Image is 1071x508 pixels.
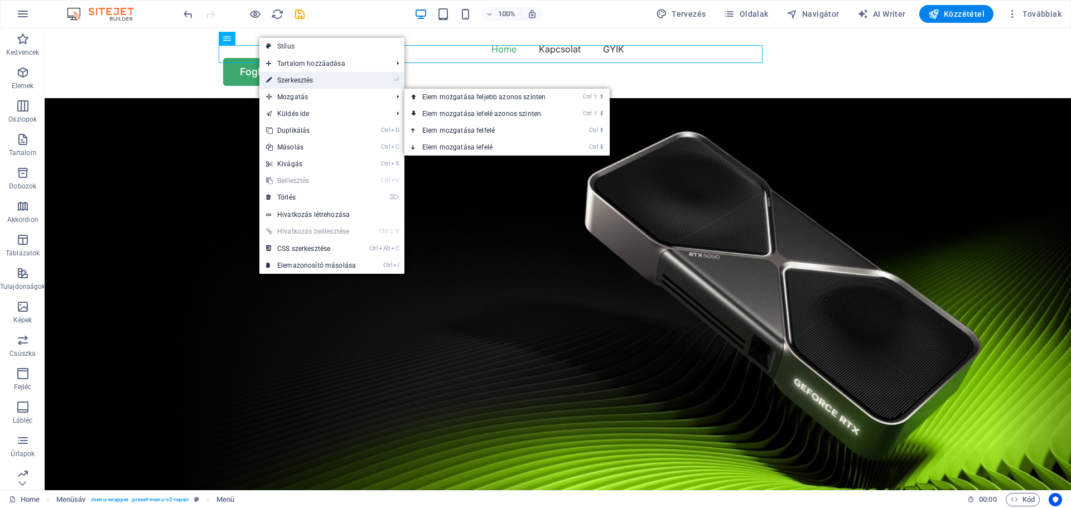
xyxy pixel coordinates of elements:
[381,127,390,134] i: Ctrl
[391,143,399,151] i: C
[599,110,604,117] i: ⬇
[391,177,399,184] i: V
[259,156,363,172] a: CtrlXKivágás
[656,8,706,20] span: Tervezés
[259,122,363,139] a: CtrlDDuplikálás
[723,8,768,20] span: Oldalak
[381,143,390,151] i: Ctrl
[383,262,392,269] i: Ctrl
[13,316,32,325] p: Képek
[1007,8,1062,20] span: Továbbiak
[381,160,390,167] i: Ctrl
[853,5,910,23] button: AI Writer
[9,493,40,506] a: Kattintson a kijelölés megszüntetéséhez. Dupla kattintás az oldalak megnyitásához
[259,139,363,156] a: CtrlCMásolás
[7,215,38,224] p: Akkordion
[259,223,363,240] a: Ctrl⇧VHivatkozás beillesztése
[583,110,592,117] i: Ctrl
[857,8,906,20] span: AI Writer
[8,115,37,124] p: Oszlopok
[404,139,568,156] a: Ctrl⬇Elem mozgatása lefelé
[259,72,363,89] a: ⏎Szerkesztés
[1006,493,1040,506] button: Kód
[14,383,32,391] p: Fejléc
[379,228,388,235] i: Ctrl
[1049,493,1062,506] button: Usercentrics
[589,127,598,134] i: Ctrl
[498,7,516,21] h6: 100%
[393,262,399,269] i: I
[6,48,39,57] p: Kedvencek
[259,172,363,189] a: CtrlVBeillesztés
[293,8,306,21] i: Mentés (Ctrl+S)
[9,148,37,157] p: Tartalom
[259,105,388,122] a: Küldés ide
[293,7,306,21] button: save
[182,8,195,21] i: Visszavonás: Hivatkozás megváltoztatása (Ctrl+Z)
[404,122,568,139] a: Ctrl⬆Elem mozgatása felfelé
[56,493,86,506] span: Kattintson a kijelöléshez. Dupla kattintás az szerkesztéshez
[6,249,40,258] p: Táblázatok
[259,206,404,223] a: Hivatkozás létrehozása
[394,76,399,84] i: ⏎
[259,189,363,206] a: ⌦Törlés
[9,349,36,358] p: Csúszka
[593,110,598,117] i: ⇧
[987,495,988,504] span: :
[979,493,996,506] span: 00 00
[919,5,993,23] button: Közzététel
[271,8,284,21] i: Weboldal újratöltése
[13,416,33,425] p: Lábléc
[216,493,234,506] span: Kattintson a kijelöléshez. Dupla kattintás az szerkesztéshez
[599,93,604,100] i: ⬆
[9,182,36,191] p: Dobozok
[404,89,568,105] a: Ctrl⇧⬆Elem mozgatása feljebb azonos szinten
[390,193,399,201] i: ⌦
[719,5,773,23] button: Oldalak
[787,8,840,20] span: Navigátor
[928,8,985,20] span: Közzététel
[12,81,34,90] p: Elemek
[599,143,604,151] i: ⬇
[259,55,388,72] span: Tartalom hozzáadása
[652,5,711,23] div: Tervezés (Ctrl+Alt+Y)
[379,245,390,252] i: Alt
[404,105,568,122] a: Ctrl⇧⬇Elem mozgatása lefelé azonos szinten
[481,7,521,21] button: 100%
[599,127,604,134] i: ⬆
[593,93,598,100] i: ⇧
[271,7,284,21] button: reload
[583,93,592,100] i: Ctrl
[194,496,199,502] i: Ez az elem egy testreszabható előre beállítás
[259,240,363,257] a: CtrlAltCCSS szerkesztése
[652,5,711,23] button: Tervezés
[389,228,394,235] i: ⇧
[259,89,388,105] span: Mozgatás
[395,228,399,235] i: V
[782,5,844,23] button: Navigátor
[369,245,378,252] i: Ctrl
[90,493,189,506] span: . menu-wrapper .preset-menu-v2-repair
[589,143,598,151] i: Ctrl
[391,127,399,134] i: D
[181,7,195,21] button: undo
[56,493,235,506] nav: breadcrumb
[381,177,390,184] i: Ctrl
[248,7,262,21] button: Kattintson ide az előnézeti módból való kilépéshez és a szerkesztés folytatásához
[11,449,35,458] p: Űrlapok
[967,493,997,506] h6: Munkamenet idő
[259,38,404,55] a: Stílus
[391,245,399,252] i: C
[259,257,363,274] a: CtrlIElemazonosító másolása
[391,160,399,167] i: X
[1002,5,1066,23] button: Továbbiak
[64,7,148,21] img: Editor Logo
[1011,493,1035,506] span: Kód
[527,9,537,19] i: Átméretezés esetén automatikusan beállítja a nagyítási szintet a választott eszköznek megfelelően.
